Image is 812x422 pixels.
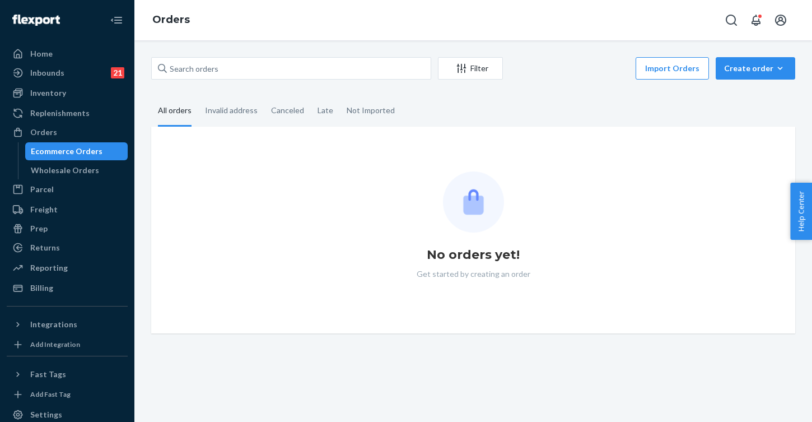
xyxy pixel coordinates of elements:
a: Reporting [7,259,128,277]
div: All orders [158,96,192,127]
div: Prep [30,223,48,234]
a: Parcel [7,180,128,198]
div: Billing [30,282,53,294]
button: Fast Tags [7,365,128,383]
div: Replenishments [30,108,90,119]
button: Help Center [790,183,812,240]
div: Filter [438,63,502,74]
div: Parcel [30,184,54,195]
div: Reporting [30,262,68,273]
div: Inbounds [30,67,64,78]
a: Orders [152,13,190,26]
input: Search orders [151,57,431,80]
a: Prep [7,220,128,238]
a: Inventory [7,84,128,102]
button: Open account menu [769,9,792,31]
div: Canceled [271,96,304,125]
div: Settings [30,409,62,420]
div: Create order [724,63,787,74]
ol: breadcrumbs [143,4,199,36]
button: Open notifications [745,9,767,31]
button: Open Search Box [720,9,743,31]
a: Ecommerce Orders [25,142,128,160]
div: Integrations [30,319,77,330]
div: Home [30,48,53,59]
div: Returns [30,242,60,253]
button: Create order [716,57,795,80]
a: Returns [7,239,128,257]
a: Inbounds21 [7,64,128,82]
img: Flexport logo [12,15,60,26]
div: Ecommerce Orders [31,146,102,157]
p: Get started by creating an order [417,268,530,280]
div: Not Imported [347,96,395,125]
div: Wholesale Orders [31,165,99,176]
div: Fast Tags [30,369,66,380]
a: Home [7,45,128,63]
div: Inventory [30,87,66,99]
div: Add Fast Tag [30,389,71,399]
div: Freight [30,204,58,215]
div: 21 [111,67,124,78]
a: Replenishments [7,104,128,122]
div: Add Integration [30,340,80,349]
div: Orders [30,127,57,138]
button: Import Orders [636,57,709,80]
a: Billing [7,279,128,297]
a: Freight [7,201,128,219]
a: Add Integration [7,338,128,351]
button: Filter [438,57,503,80]
a: Wholesale Orders [25,161,128,179]
img: Empty list [443,171,504,233]
button: Integrations [7,316,128,333]
a: Orders [7,123,128,141]
div: Late [318,96,333,125]
button: Close Navigation [105,9,128,31]
a: Add Fast Tag [7,388,128,401]
div: Invalid address [205,96,258,125]
h1: No orders yet! [427,246,520,264]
